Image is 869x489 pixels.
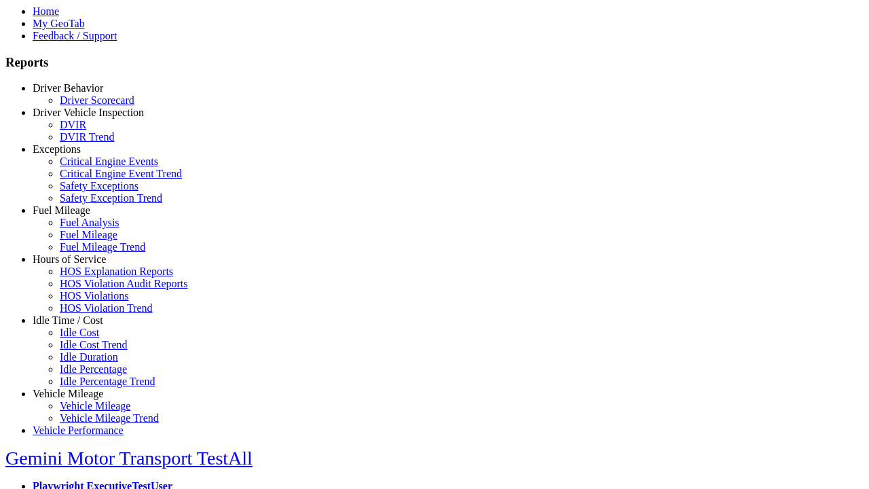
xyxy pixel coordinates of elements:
a: My GeoTab [33,18,85,29]
a: HOS Violation Audit Reports [60,278,188,289]
a: Idle Cost [60,327,99,338]
a: Idle Cost Trend [60,339,128,350]
a: HOS Explanation Reports [60,266,173,277]
a: DVIR [60,119,86,130]
a: Vehicle Performance [33,424,124,436]
a: HOS Violation Trend [60,302,153,314]
a: Fuel Mileage [60,229,117,240]
a: Safety Exception Trend [60,192,162,204]
h3: Reports [5,55,864,70]
a: Idle Percentage Trend [60,376,155,387]
a: Fuel Mileage Trend [60,241,145,253]
a: Driver Scorecard [60,94,134,106]
a: Driver Behavior [33,82,103,94]
a: Gemini Motor Transport TestAll [5,448,253,469]
a: Exceptions [33,143,81,155]
a: Vehicle Mileage [60,400,130,412]
a: Critical Engine Events [60,156,158,167]
a: Idle Percentage [60,363,127,375]
a: Driver Vehicle Inspection [33,107,144,118]
a: Idle Duration [60,351,118,363]
a: Idle Time / Cost [33,314,103,326]
a: DVIR Trend [60,131,114,143]
a: Safety Exceptions [60,180,138,192]
a: Critical Engine Event Trend [60,168,182,179]
a: Fuel Mileage [33,204,90,216]
a: Hours of Service [33,253,106,265]
a: Feedback / Support [33,30,117,41]
a: HOS Violations [60,290,128,302]
a: Vehicle Mileage Trend [60,412,159,424]
a: Fuel Analysis [60,217,119,228]
a: Home [33,5,59,17]
a: Vehicle Mileage [33,388,103,399]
